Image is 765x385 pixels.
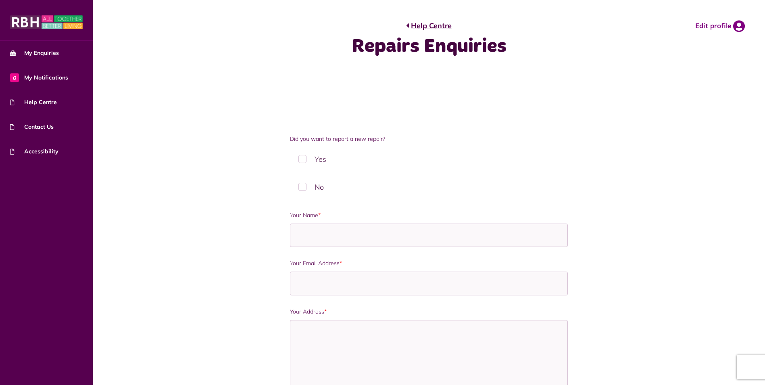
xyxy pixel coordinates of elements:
[290,135,568,143] label: Did you want to report a new repair?
[695,20,745,32] a: Edit profile
[290,308,568,316] label: Your Address
[290,211,568,220] label: Your Name
[10,98,57,107] span: Help Centre
[290,259,568,268] label: Your Email Address
[269,35,589,59] h1: Repairs Enquiries
[290,175,568,199] label: No
[10,73,19,82] span: 0
[10,147,58,156] span: Accessibility
[10,49,59,57] span: My Enquiries
[10,73,68,82] span: My Notifications
[10,123,54,131] span: Contact Us
[290,147,568,171] label: Yes
[10,14,83,30] img: MyRBH
[406,20,452,31] a: Help Centre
